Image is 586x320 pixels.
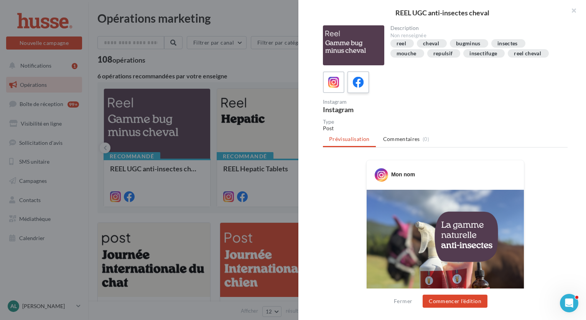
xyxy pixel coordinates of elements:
[433,51,453,56] div: repulsif
[323,99,442,104] div: Instagram
[514,51,541,56] div: reel cheval
[323,119,568,124] div: Type
[390,25,562,31] div: Description
[397,41,406,46] div: reel
[560,294,578,312] iframe: Intercom live chat
[311,9,574,16] div: REEL UGC anti-insectes cheval
[456,41,481,46] div: bugminus
[390,32,562,39] div: Non renseignée
[323,106,442,113] div: Instagram
[391,297,415,306] button: Fermer
[423,136,429,142] span: (0)
[497,41,518,46] div: insectes
[383,135,420,143] span: Commentaires
[391,171,415,178] div: Mon nom
[323,124,568,132] div: Post
[397,51,416,56] div: mouche
[423,295,487,308] button: Commencer l'édition
[423,41,439,46] div: cheval
[469,51,497,56] div: insectifuge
